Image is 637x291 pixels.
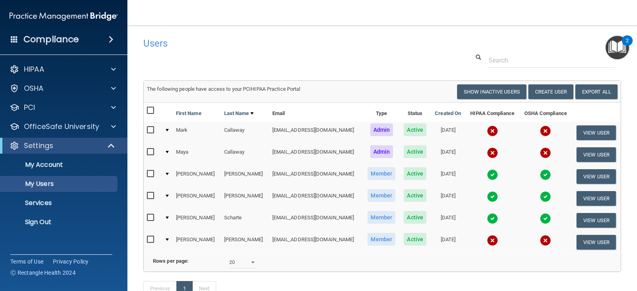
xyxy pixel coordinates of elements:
td: [PERSON_NAME] [173,209,221,231]
span: Member [367,233,395,246]
p: HIPAA [24,64,44,74]
p: PCI [24,103,35,112]
button: View User [576,235,616,250]
a: HIPAA [10,64,116,74]
img: cross.ca9f0e7f.svg [540,147,551,158]
span: Member [367,211,395,224]
span: Admin [370,123,393,136]
td: [PERSON_NAME] [173,166,221,187]
p: Services [5,199,114,207]
p: OfficeSafe University [24,122,99,131]
p: Settings [24,141,53,150]
a: Settings [10,141,115,150]
td: [PERSON_NAME] [173,231,221,253]
td: [EMAIL_ADDRESS][DOMAIN_NAME] [269,231,363,253]
span: Ⓒ Rectangle Health 2024 [10,269,76,277]
span: Active [404,123,426,136]
p: My Account [5,161,114,169]
img: PMB logo [10,8,118,24]
h4: Users [143,38,417,49]
img: cross.ca9f0e7f.svg [487,147,498,158]
button: Create User [528,84,573,99]
a: Created On [435,109,461,118]
span: Member [367,189,395,202]
td: [PERSON_NAME] [221,187,269,209]
img: tick.e7d51cea.svg [540,191,551,202]
td: Mark [173,122,221,144]
td: [EMAIL_ADDRESS][DOMAIN_NAME] [269,122,363,144]
td: [DATE] [431,166,466,187]
button: View User [576,213,616,228]
th: OSHA Compliance [519,103,572,122]
td: [DATE] [431,231,466,253]
span: Active [404,233,426,246]
td: Maya [173,144,221,166]
span: Active [404,189,426,202]
img: cross.ca9f0e7f.svg [540,235,551,246]
td: [DATE] [431,209,466,231]
img: tick.e7d51cea.svg [540,169,551,180]
a: PCI [10,103,116,112]
td: [PERSON_NAME] [221,166,269,187]
td: [PERSON_NAME] [221,231,269,253]
button: Show Inactive Users [457,84,526,99]
td: [DATE] [431,122,466,144]
button: View User [576,191,616,206]
div: 2 [626,41,629,51]
span: Active [404,167,426,180]
button: View User [576,147,616,162]
img: tick.e7d51cea.svg [487,169,498,180]
img: cross.ca9f0e7f.svg [487,125,498,137]
td: Callaway [221,122,269,144]
p: OSHA [24,84,44,93]
span: Active [404,145,426,158]
th: Type [363,103,400,122]
span: Active [404,211,426,224]
a: OSHA [10,84,116,93]
span: Admin [370,145,393,158]
a: OfficeSafe University [10,122,116,131]
button: Open Resource Center, 2 new notifications [606,36,629,59]
img: cross.ca9f0e7f.svg [540,125,551,137]
th: Status [400,103,431,122]
p: Sign Out [5,218,114,226]
a: Terms of Use [10,258,43,266]
button: View User [576,169,616,184]
a: Last Name [224,109,254,118]
td: Scharte [221,209,269,231]
td: [EMAIL_ADDRESS][DOMAIN_NAME] [269,166,363,187]
img: tick.e7d51cea.svg [487,191,498,202]
button: View User [576,125,616,140]
td: [DATE] [431,144,466,166]
td: Callaway [221,144,269,166]
span: The following people have access to your PCIHIPAA Practice Portal [147,86,301,92]
td: [PERSON_NAME] [173,187,221,209]
th: Email [269,103,363,122]
th: HIPAA Compliance [465,103,519,122]
span: Member [367,167,395,180]
a: First Name [176,109,201,118]
img: tick.e7d51cea.svg [540,213,551,224]
a: Privacy Policy [53,258,89,266]
b: Rows per page: [153,258,189,264]
img: tick.e7d51cea.svg [487,213,498,224]
td: [EMAIL_ADDRESS][DOMAIN_NAME] [269,187,363,209]
td: [EMAIL_ADDRESS][DOMAIN_NAME] [269,209,363,231]
input: Search [488,53,615,68]
a: Export All [575,84,617,99]
td: [DATE] [431,187,466,209]
p: My Users [5,180,114,188]
img: cross.ca9f0e7f.svg [487,235,498,246]
h4: Compliance [23,34,79,45]
td: [EMAIL_ADDRESS][DOMAIN_NAME] [269,144,363,166]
